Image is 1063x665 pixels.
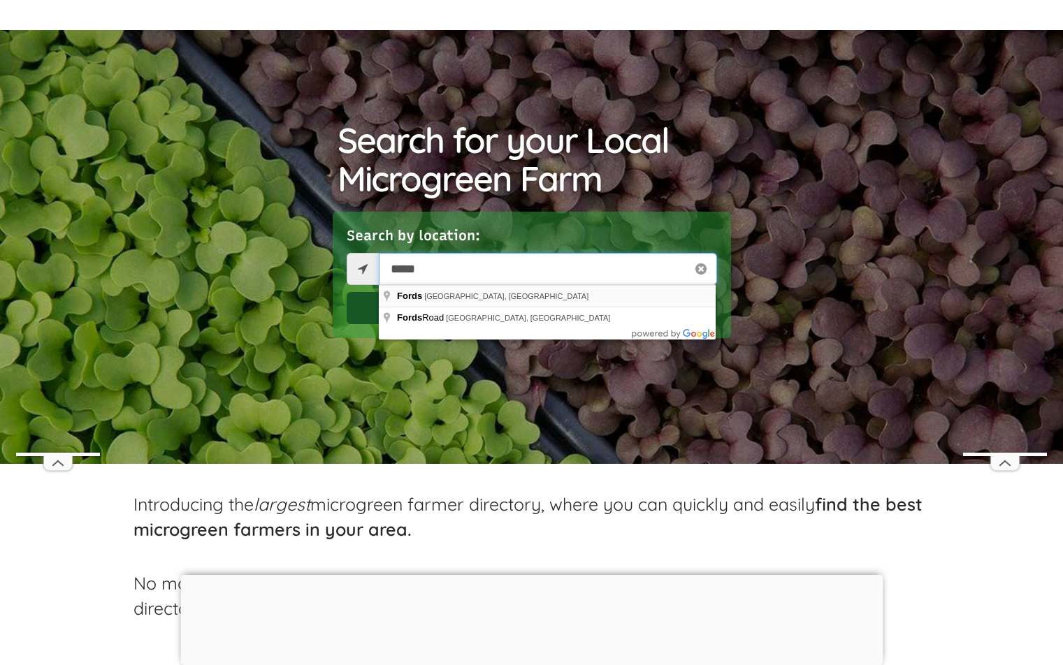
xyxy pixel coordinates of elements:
button: Search [347,292,717,324]
h1: Search for your Local Microgreen Farm [338,121,725,198]
span: [GEOGRAPHIC_DATA], [GEOGRAPHIC_DATA] [446,314,610,322]
span: Introducing the microgreen farmer directory, where you can quickly and easily [133,493,923,540]
em: largest [254,493,310,515]
iframe: Advertisement [963,34,1047,453]
iframe: Advertisement [180,575,883,662]
strong: find the best microgreen farmers in your area. [133,493,923,540]
span: Fords [397,312,422,323]
label: Search by location: [347,226,480,246]
span: Fords [397,291,422,301]
span: No more wasting time on unreliable sources or getting lost in a sea of mediocre options. Our dire... [133,572,875,619]
span: [GEOGRAPHIC_DATA], [GEOGRAPHIC_DATA] [424,292,588,300]
span: Road [397,312,446,323]
iframe: Advertisement [16,34,100,453]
